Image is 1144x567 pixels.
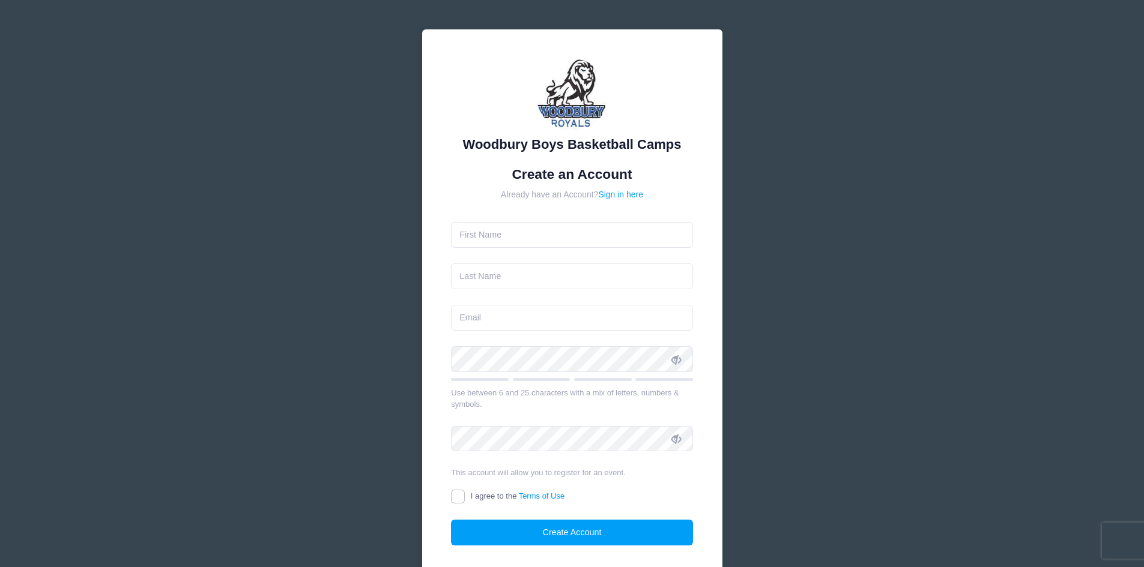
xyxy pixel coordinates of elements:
[451,222,693,248] input: First Name
[519,491,565,500] a: Terms of Use
[598,190,643,199] a: Sign in here
[536,59,608,131] img: Woodbury Boys Basketball Camps
[451,263,693,289] input: Last Name
[451,134,693,154] div: Woodbury Boys Basketball Camps
[451,490,465,503] input: I agree to theTerms of Use
[451,166,693,182] h1: Create an Account
[451,305,693,331] input: Email
[451,520,693,545] button: Create Account
[471,491,564,500] span: I agree to the
[451,188,693,201] div: Already have an Account?
[451,467,693,479] div: This account will allow you to register for an event.
[451,387,693,410] div: Use between 6 and 25 characters with a mix of letters, numbers & symbols.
